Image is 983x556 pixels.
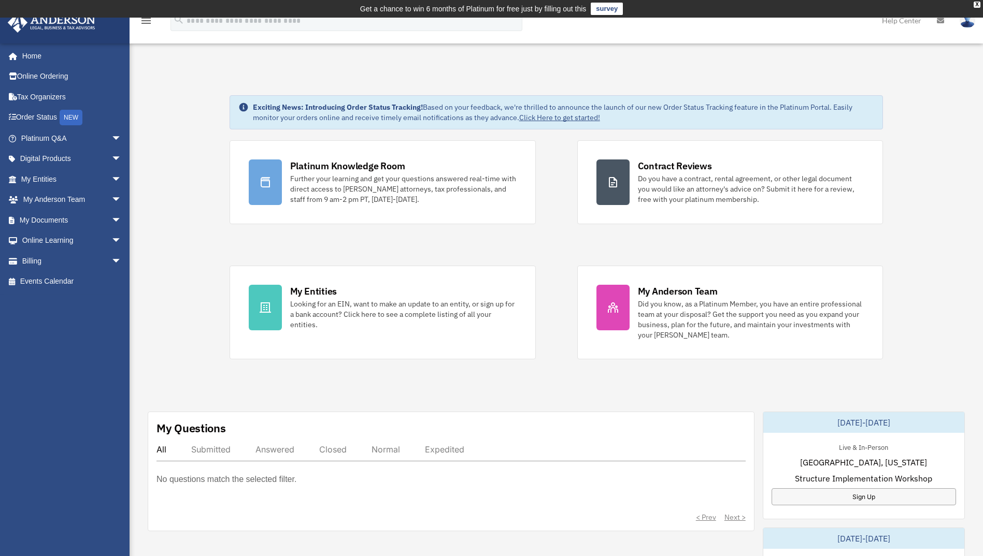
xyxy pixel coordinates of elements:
[290,173,517,204] div: Further your learning and get your questions answered real-time with direct access to [PERSON_NAM...
[763,412,964,433] div: [DATE]-[DATE]
[7,86,137,107] a: Tax Organizers
[253,102,875,123] div: Based on your feedback, we're thrilled to announce the launch of our new Order Status Tracking fe...
[7,271,137,292] a: Events Calendar
[111,230,132,252] span: arrow_drop_down
[800,456,927,469] span: [GEOGRAPHIC_DATA], [US_STATE]
[638,159,712,172] div: Contract Reviews
[960,13,975,28] img: User Pic
[140,14,152,27] i: menu
[772,488,956,505] a: Sign Up
[763,528,964,549] div: [DATE]-[DATE]
[253,103,423,112] strong: Exciting News: Introducing Order Status Tracking!
[111,149,132,170] span: arrow_drop_down
[7,66,137,87] a: Online Ordering
[191,444,231,455] div: Submitted
[974,2,980,8] div: close
[60,110,82,125] div: NEW
[7,210,137,230] a: My Documentsarrow_drop_down
[638,285,718,298] div: My Anderson Team
[831,441,896,452] div: Live & In-Person
[7,189,137,210] a: My Anderson Teamarrow_drop_down
[7,169,137,189] a: My Entitiesarrow_drop_down
[577,266,884,359] a: My Anderson Team Did you know, as a Platinum Member, you have an entire professional team at your...
[290,159,405,172] div: Platinum Knowledge Room
[255,444,294,455] div: Answered
[7,230,137,251] a: Online Learningarrow_drop_down
[7,107,137,128] a: Order StatusNEW
[7,251,137,271] a: Billingarrow_drop_down
[591,3,623,15] a: survey
[173,14,184,25] i: search
[795,472,932,485] span: Structure Implementation Workshop
[156,444,166,455] div: All
[7,149,137,169] a: Digital Productsarrow_drop_down
[319,444,347,455] div: Closed
[638,173,864,204] div: Do you have a contract, rental agreement, or other legal document you would like an attorney's ad...
[7,46,132,66] a: Home
[577,140,884,224] a: Contract Reviews Do you have a contract, rental agreement, or other legal document you would like...
[360,3,587,15] div: Get a chance to win 6 months of Platinum for free just by filling out this
[230,140,536,224] a: Platinum Knowledge Room Further your learning and get your questions answered real-time with dire...
[5,12,98,33] img: Anderson Advisors Platinum Portal
[111,189,132,211] span: arrow_drop_down
[111,210,132,231] span: arrow_drop_down
[638,299,864,340] div: Did you know, as a Platinum Member, you have an entire professional team at your disposal? Get th...
[140,18,152,27] a: menu
[7,128,137,149] a: Platinum Q&Aarrow_drop_down
[290,285,337,298] div: My Entities
[372,444,400,455] div: Normal
[519,113,600,122] a: Click Here to get started!
[111,169,132,190] span: arrow_drop_down
[156,472,296,487] p: No questions match the selected filter.
[290,299,517,330] div: Looking for an EIN, want to make an update to an entity, or sign up for a bank account? Click her...
[156,420,226,436] div: My Questions
[111,251,132,272] span: arrow_drop_down
[230,266,536,359] a: My Entities Looking for an EIN, want to make an update to an entity, or sign up for a bank accoun...
[111,128,132,149] span: arrow_drop_down
[425,444,464,455] div: Expedited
